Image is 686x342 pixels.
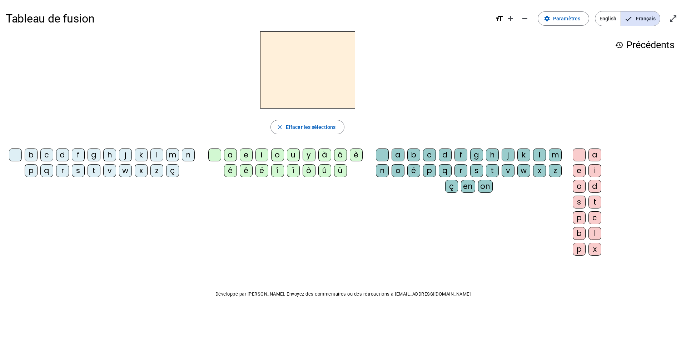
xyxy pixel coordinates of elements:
mat-icon: open_in_full [669,14,677,23]
h1: Tableau de fusion [6,7,489,30]
div: ü [334,164,347,177]
mat-icon: close [277,124,283,130]
button: Diminuer la taille de la police [518,11,532,26]
div: s [470,164,483,177]
div: c [588,211,601,224]
div: c [40,149,53,161]
div: é [407,164,420,177]
div: v [502,164,514,177]
div: h [103,149,116,161]
div: y [303,149,315,161]
div: û [318,164,331,177]
div: ï [287,164,300,177]
div: r [56,164,69,177]
div: î [271,164,284,177]
mat-icon: remove [521,14,529,23]
div: â [334,149,347,161]
div: t [88,164,100,177]
div: t [588,196,601,208]
button: Effacer les sélections [270,120,344,134]
p: Développé par [PERSON_NAME]. Envoyez des commentaires ou des rétroactions à [EMAIL_ADDRESS][DOMAI... [6,290,680,298]
div: l [533,149,546,161]
div: j [119,149,132,161]
div: b [407,149,420,161]
div: s [573,196,586,208]
span: Paramètres [553,14,580,23]
div: c [423,149,436,161]
div: x [135,164,148,177]
div: a [224,149,237,161]
h3: Précédents [615,37,675,53]
div: à [318,149,331,161]
div: o [271,149,284,161]
div: p [423,164,436,177]
div: ç [445,180,458,193]
button: Entrer en plein écran [666,11,680,26]
div: a [588,149,601,161]
div: g [470,149,483,161]
div: l [588,227,601,240]
div: f [72,149,85,161]
div: m [166,149,179,161]
div: p [25,164,38,177]
div: e [240,149,253,161]
div: i [588,164,601,177]
div: d [588,180,601,193]
div: h [486,149,499,161]
div: o [392,164,404,177]
div: n [376,164,389,177]
div: en [461,180,475,193]
span: Effacer les sélections [286,123,335,131]
div: a [392,149,404,161]
div: x [533,164,546,177]
mat-icon: history [615,41,623,49]
div: è [350,149,363,161]
div: e [573,164,586,177]
div: o [573,180,586,193]
div: ë [255,164,268,177]
mat-button-toggle-group: Language selection [595,11,660,26]
div: n [182,149,195,161]
div: p [573,211,586,224]
div: l [150,149,163,161]
div: b [573,227,586,240]
mat-icon: add [506,14,515,23]
div: v [103,164,116,177]
div: x [588,243,601,256]
div: z [549,164,562,177]
div: f [454,149,467,161]
div: ê [240,164,253,177]
div: d [56,149,69,161]
div: j [502,149,514,161]
div: b [25,149,38,161]
button: Augmenter la taille de la police [503,11,518,26]
div: m [549,149,562,161]
div: t [486,164,499,177]
div: z [150,164,163,177]
div: k [135,149,148,161]
mat-icon: settings [544,15,550,22]
div: i [255,149,268,161]
div: é [224,164,237,177]
span: English [595,11,621,26]
div: q [40,164,53,177]
span: Français [621,11,660,26]
div: p [573,243,586,256]
div: on [478,180,493,193]
div: w [119,164,132,177]
button: Paramètres [538,11,589,26]
div: u [287,149,300,161]
div: q [439,164,452,177]
div: g [88,149,100,161]
mat-icon: format_size [495,14,503,23]
div: s [72,164,85,177]
div: w [517,164,530,177]
div: ô [303,164,315,177]
div: ç [166,164,179,177]
div: r [454,164,467,177]
div: d [439,149,452,161]
div: k [517,149,530,161]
